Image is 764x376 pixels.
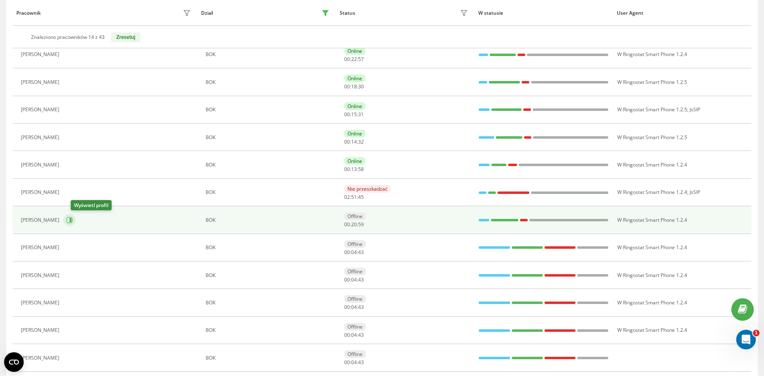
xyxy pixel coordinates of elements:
span: 57 [358,56,364,63]
div: BOK [206,135,332,140]
div: BOK [206,245,332,250]
span: 00 [344,304,350,311]
div: : : [344,56,364,62]
span: 51 [351,194,357,200]
div: Wyświetl profil [71,200,112,210]
div: Offline [344,268,366,275]
div: : : [344,167,364,172]
button: Open CMP widget [4,352,24,372]
div: BOK [206,300,332,306]
span: 22 [351,56,357,63]
span: 15 [351,111,357,118]
div: [PERSON_NAME] [21,217,61,223]
div: BOK [206,162,332,168]
span: W Ringostat Smart Phone 1.2.4 [617,299,687,306]
span: 04 [351,304,357,311]
span: 13 [351,166,357,173]
span: W Ringostat Smart Phone 1.2.4 [617,326,687,333]
span: W Ringostat Smart Phone 1.2.5 [617,79,687,86]
span: 1 [753,330,760,336]
span: 00 [344,331,350,338]
span: 04 [351,276,357,283]
span: 00 [344,138,350,145]
span: W Ringostat Smart Phone 1.2.5 [617,106,687,113]
span: 58 [358,166,364,173]
div: BOK [206,107,332,113]
div: : : [344,222,364,227]
span: W Ringostat Smart Phone 1.2.4 [617,244,687,251]
span: W Ringostat Smart Phone 1.2.5 [617,134,687,141]
div: : : [344,112,364,117]
iframe: Intercom live chat [736,330,756,349]
span: W Ringostat Smart Phone 1.2.4 [617,161,687,168]
div: BOK [206,79,332,85]
span: 43 [358,359,364,366]
span: JsSIP [690,189,700,196]
div: Online [344,130,365,137]
span: 00 [344,359,350,366]
div: Znaleziono pracowników 14 z 43 [31,34,105,40]
span: 00 [344,166,350,173]
span: 18 [351,83,357,90]
div: : : [344,277,364,283]
div: W statusie [478,10,609,16]
div: BOK [206,327,332,333]
div: : : [344,304,364,310]
span: 59 [358,221,364,228]
span: 43 [358,249,364,256]
div: [PERSON_NAME] [21,327,61,333]
div: : : [344,139,364,145]
div: User Agent [617,10,748,16]
span: W Ringostat Smart Phone 1.2.4 [617,216,687,223]
span: 14 [351,138,357,145]
div: Offline [344,323,366,331]
span: W Ringostat Smart Phone 1.2.4 [617,189,687,196]
span: 31 [358,111,364,118]
div: [PERSON_NAME] [21,300,61,306]
span: 00 [344,83,350,90]
span: 30 [358,83,364,90]
div: : : [344,84,364,90]
span: 00 [344,56,350,63]
div: Offline [344,350,366,358]
div: [PERSON_NAME] [21,272,61,278]
div: [PERSON_NAME] [21,52,61,57]
div: BOK [206,217,332,223]
div: : : [344,194,364,200]
div: Online [344,102,365,110]
div: [PERSON_NAME] [21,79,61,85]
div: BOK [206,272,332,278]
div: [PERSON_NAME] [21,189,61,195]
div: Online [344,74,365,82]
div: Online [344,47,365,55]
div: : : [344,250,364,255]
div: Nie przeszkadzać [344,185,391,193]
span: 43 [358,331,364,338]
div: BOK [206,355,332,361]
button: Zresetuj [111,32,140,42]
div: Pracownik [16,10,41,16]
div: Dział [201,10,213,16]
div: [PERSON_NAME] [21,135,61,140]
span: 04 [351,359,357,366]
span: 20 [351,221,357,228]
span: 00 [344,221,350,228]
div: [PERSON_NAME] [21,107,61,113]
span: W Ringostat Smart Phone 1.2.4 [617,272,687,279]
div: Offline [344,295,366,303]
span: 43 [358,276,364,283]
div: [PERSON_NAME] [21,162,61,168]
div: : : [344,332,364,338]
div: Offline [344,240,366,248]
div: Offline [344,212,366,220]
span: W Ringostat Smart Phone 1.2.4 [617,51,687,58]
div: Online [344,157,365,165]
span: 43 [358,304,364,311]
div: BOK [206,189,332,195]
span: 00 [344,111,350,118]
span: 00 [344,276,350,283]
span: JsSIP [690,106,700,113]
div: [PERSON_NAME] [21,245,61,250]
span: 04 [351,249,357,256]
div: Status [340,10,355,16]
